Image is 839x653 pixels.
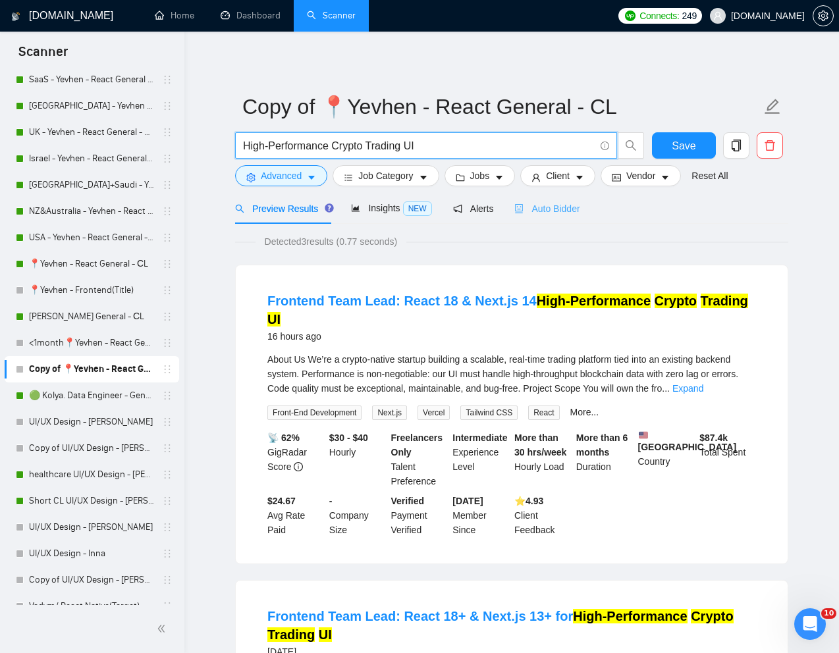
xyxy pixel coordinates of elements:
[242,90,761,123] input: Scanner name...
[528,405,559,420] span: React
[327,494,389,537] div: Company Size
[162,127,173,138] span: holder
[691,169,728,183] a: Reset All
[724,140,749,151] span: copy
[723,132,749,159] button: copy
[323,202,335,214] div: Tooltip anchor
[265,494,327,537] div: Avg Rate Paid
[618,132,644,159] button: search
[267,432,300,443] b: 📡 62%
[162,496,173,506] span: holder
[29,224,154,251] a: USA - Yevhen - React General - СL
[29,567,154,593] a: Copy of UI/UX Design - [PERSON_NAME]
[267,627,315,642] mark: Trading
[155,10,194,21] a: homeHome
[537,294,651,308] mark: High-Performance
[243,138,595,154] input: Search Freelance Jobs...
[639,9,679,23] span: Connects:
[267,352,756,396] div: About Us We’re a crypto-native startup building a scalable, real-time trading platform tied into ...
[453,204,462,213] span: notification
[162,390,173,401] span: holder
[757,132,783,159] button: delete
[403,201,432,216] span: NEW
[450,494,512,537] div: Member Since
[29,93,154,119] a: [GEOGRAPHIC_DATA] - Yevhen - React General - СL
[764,98,781,115] span: edit
[29,356,154,382] a: Copy of 📍Yevhen - React General - СL
[372,405,407,420] span: Next.js
[655,294,697,308] mark: Crypto
[757,140,782,151] span: delete
[682,9,697,23] span: 249
[639,431,648,440] img: 🇺🇸
[445,165,516,186] button: folderJobscaret-down
[391,432,443,457] b: Freelancers Only
[512,494,574,537] div: Client Feedback
[612,172,621,182] span: idcard
[813,5,834,26] button: setting
[29,66,154,93] a: SaaS - Yevhen - React General - СL
[813,11,834,21] a: setting
[235,165,327,186] button: settingAdvancedcaret-down
[661,172,670,182] span: caret-down
[29,172,154,198] a: [GEOGRAPHIC_DATA]+Saudi - Yevhen - React General - СL
[162,232,173,243] span: holder
[794,608,826,640] iframe: Intercom live chat
[235,203,330,214] span: Preview Results
[514,204,524,213] span: robot
[162,364,173,375] span: holder
[29,251,154,277] a: 📍Yevhen - React General - СL
[29,198,154,224] a: NZ&Australia - Yevhen - React General - СL
[267,328,756,344] div: 16 hours ago
[574,431,636,488] div: Duration
[162,74,173,85] span: holder
[625,11,636,21] img: upwork-logo.png
[672,383,703,394] a: Expand
[351,203,360,213] span: area-chart
[358,169,413,183] span: Job Category
[29,461,154,488] a: healthcare UI/UX Design - [PERSON_NAME]
[699,432,728,443] b: $ 87.4k
[618,140,643,151] span: search
[333,165,439,186] button: barsJob Categorycaret-down
[157,622,170,635] span: double-left
[162,548,173,559] span: holder
[162,575,173,585] span: holder
[344,172,353,182] span: bars
[235,204,244,213] span: search
[672,138,695,154] span: Save
[162,522,173,533] span: holder
[256,234,407,249] span: Detected 3 results (0.77 seconds)
[813,11,833,21] span: setting
[418,405,450,420] span: Vercel
[452,496,483,506] b: [DATE]
[636,431,697,488] div: Country
[162,285,173,296] span: holder
[8,42,78,70] span: Scanner
[29,435,154,461] a: Copy of UI/UX Design - [PERSON_NAME]
[29,488,154,514] a: Short CL UI/UX Design - [PERSON_NAME]
[162,417,173,427] span: holder
[351,203,431,213] span: Insights
[546,169,570,183] span: Client
[329,496,333,506] b: -
[162,469,173,480] span: holder
[162,101,173,111] span: holder
[450,431,512,488] div: Experience Level
[419,172,428,182] span: caret-down
[453,203,494,214] span: Alerts
[29,514,154,540] a: UI/UX Design - [PERSON_NAME]
[391,496,425,506] b: Verified
[327,431,389,488] div: Hourly
[389,494,450,537] div: Payment Verified
[267,354,738,394] span: About Us We’re a crypto-native startup building a scalable, real-time trading platform tied into ...
[307,10,356,21] a: searchScanner
[221,10,281,21] a: dashboardDashboard
[162,601,173,612] span: holder
[267,405,362,420] span: Front-End Development
[576,432,628,457] b: More than 6 months
[29,409,154,435] a: UI/UX Design - [PERSON_NAME]
[307,172,316,182] span: caret-down
[29,330,154,356] a: <1month📍Yevhen - React General - СL
[162,153,173,164] span: holder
